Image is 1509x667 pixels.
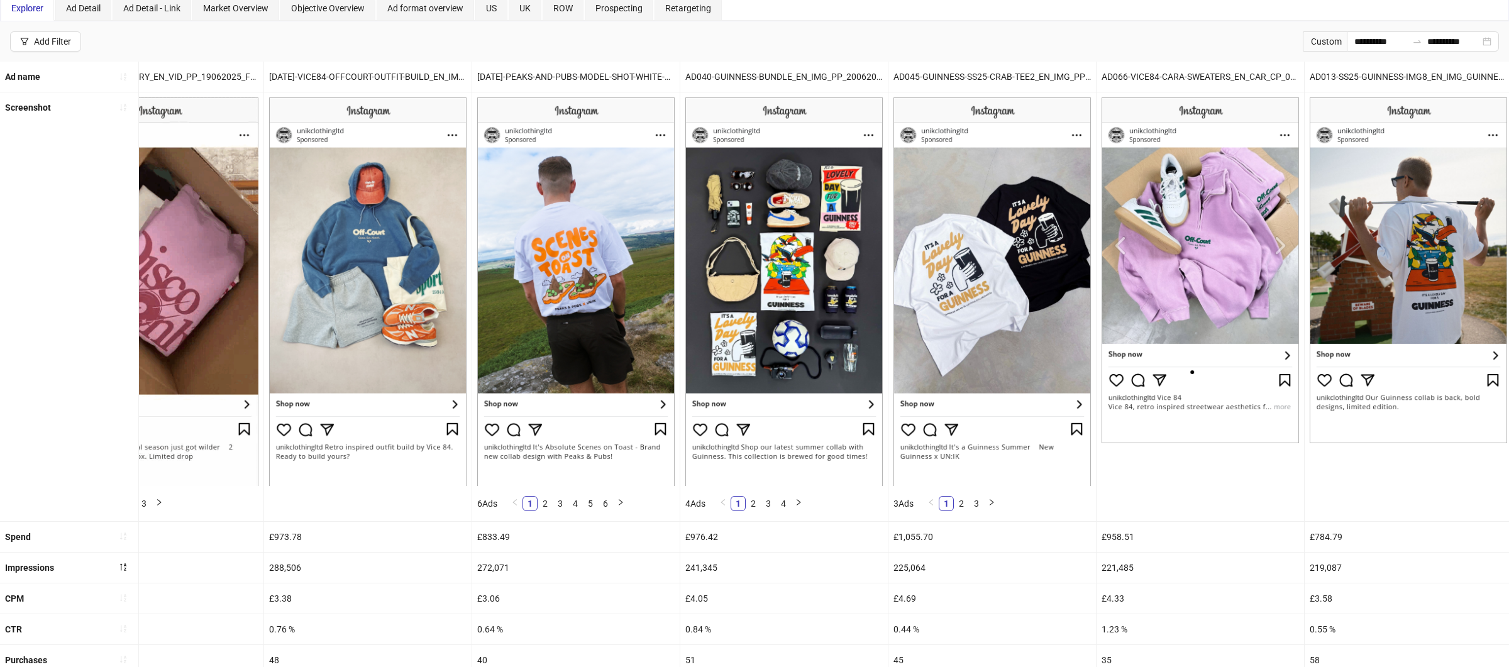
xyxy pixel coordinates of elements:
[264,583,472,614] div: £3.38
[5,624,22,634] b: CTR
[969,496,984,511] li: 3
[685,499,705,509] span: 4 Ads
[472,583,680,614] div: £3.06
[927,499,935,506] span: left
[5,532,31,542] b: Spend
[66,3,101,13] span: Ad Detail
[613,496,628,511] li: Next Page
[387,3,463,13] span: Ad format overview
[119,72,128,81] span: sort-ascending
[888,614,1096,644] div: 0.44 %
[507,496,522,511] button: left
[888,553,1096,583] div: 225,064
[888,583,1096,614] div: £4.69
[56,553,263,583] div: 305,802
[10,31,81,52] button: Add Filter
[519,3,531,13] span: UK
[984,496,999,511] button: right
[523,497,537,510] a: 1
[264,614,472,644] div: 0.76 %
[1412,36,1422,47] span: swap-right
[954,496,969,511] li: 2
[776,496,791,511] li: 4
[269,97,467,485] img: Screenshot 120230078277240356
[893,499,914,509] span: 3 Ads
[477,97,675,485] img: Screenshot 120230601008730356
[472,553,680,583] div: 272,071
[507,496,522,511] li: Previous Page
[11,3,43,13] span: Explorer
[56,583,263,614] div: £3.82
[5,655,47,665] b: Purchases
[264,522,472,552] div: £973.78
[5,72,40,82] b: Ad name
[583,496,598,511] li: 5
[680,522,888,552] div: £976.42
[613,496,628,511] button: right
[746,497,760,510] a: 2
[568,496,583,511] li: 4
[56,522,263,552] div: £1,168.78
[119,103,128,112] span: sort-ascending
[680,553,888,583] div: 241,345
[1303,31,1347,52] div: Custom
[1097,553,1304,583] div: 221,485
[119,593,128,602] span: sort-ascending
[264,62,472,92] div: [DATE]-VICE84-OFFCOURT-OUTFIT-BUILD_EN_IMG_VICE84_CP_25072025_ALLG_CC_SC4_None__ – Copy
[1097,522,1304,552] div: £958.51
[970,497,983,510] a: 3
[203,3,268,13] span: Market Overview
[777,497,790,510] a: 4
[1102,97,1299,443] img: Screenshot 120227487053560356
[1412,36,1422,47] span: to
[56,62,263,92] div: AD053-FEST-MYSTERY_EN_VID_PP_19062025_F_CC_SC13_None__
[56,614,263,644] div: 2.38 %
[553,3,573,13] span: ROW
[123,3,180,13] span: Ad Detail - Link
[680,62,888,92] div: AD040-GUINNESS-BUNDLE_EN_IMG_PP_20062025_M_CC_SC4_None_
[716,496,731,511] button: left
[984,496,999,511] li: Next Page
[583,497,597,510] a: 5
[486,3,497,13] span: US
[761,497,775,510] a: 3
[680,614,888,644] div: 0.84 %
[939,497,953,510] a: 1
[119,624,128,633] span: sort-ascending
[136,496,152,511] li: 3
[20,37,29,46] span: filter
[719,499,727,506] span: left
[61,97,258,485] img: Screenshot 120226632388980356
[291,3,365,13] span: Objective Overview
[152,496,167,511] li: Next Page
[746,496,761,511] li: 2
[939,496,954,511] li: 1
[1097,583,1304,614] div: £4.33
[598,496,613,511] li: 6
[5,102,51,113] b: Screenshot
[5,593,24,604] b: CPM
[568,497,582,510] a: 4
[5,563,54,573] b: Impressions
[1097,614,1304,644] div: 1.23 %
[716,496,731,511] li: Previous Page
[538,496,553,511] li: 2
[472,614,680,644] div: 0.64 %
[477,499,497,509] span: 6 Ads
[472,522,680,552] div: £833.49
[680,583,888,614] div: £4.05
[791,496,806,511] li: Next Page
[731,496,746,511] li: 1
[522,496,538,511] li: 1
[1097,62,1304,92] div: AD066-VICE84-CARA-SWEATERS_EN_CAR_CP_03072025_M_CC_SC4_USP14_Bestseller – Copy 3
[893,97,1091,485] img: Screenshot 120226706236340356
[155,499,163,506] span: right
[264,553,472,583] div: 288,506
[34,36,71,47] div: Add Filter
[685,97,883,485] img: Screenshot 120226708222340356
[888,522,1096,552] div: £1,055.70
[1310,97,1507,443] img: Screenshot 120226625174030356
[595,3,643,13] span: Prospecting
[924,496,939,511] li: Previous Page
[924,496,939,511] button: left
